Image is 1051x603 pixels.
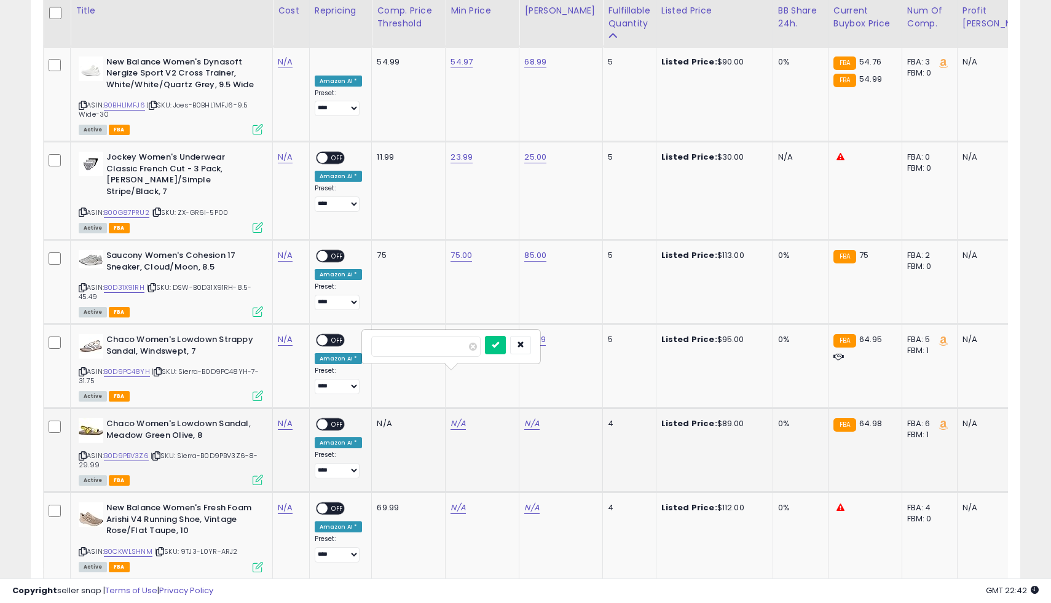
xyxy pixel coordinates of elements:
[79,125,107,135] span: All listings currently available for purchase on Amazon
[109,391,130,402] span: FBA
[451,4,514,17] div: Min Price
[278,333,293,346] a: N/A
[328,153,347,163] span: OFF
[79,562,107,572] span: All listings currently available for purchase on Amazon
[608,152,646,163] div: 5
[106,418,256,444] b: Chaco Women's Lowdown Sandal, Meadow Green Olive, 8
[278,502,293,514] a: N/A
[12,585,213,597] div: seller snap | |
[833,250,856,263] small: FBA
[524,502,539,514] a: N/A
[377,250,436,261] div: 75
[76,4,267,17] div: Title
[106,502,256,540] b: New Balance Women's Fresh Foam Arishi V4 Running Shoe, Vintage Rose/Flat Taupe, 10
[661,250,763,261] div: $113.00
[661,333,717,345] b: Listed Price:
[859,249,868,261] span: 75
[106,56,256,94] b: New Balance Women's Dynasoft Nergize Sport V2 Cross Trainer, White/White/Quartz Grey, 9.5 Wide
[524,418,539,430] a: N/A
[315,451,363,478] div: Preset:
[962,334,1031,345] div: N/A
[315,367,363,394] div: Preset:
[79,334,263,400] div: ASIN:
[907,345,948,356] div: FBM: 1
[79,223,107,233] span: All listings currently available for purchase on Amazon
[315,184,363,212] div: Preset:
[907,250,948,261] div: FBA: 2
[109,223,130,233] span: FBA
[907,513,948,524] div: FBM: 0
[907,68,948,79] div: FBM: 0
[79,418,103,443] img: 31DySHQyhQL._SL40_.jpg
[451,502,465,514] a: N/A
[278,56,293,68] a: N/A
[907,502,948,513] div: FBA: 4
[962,502,1031,513] div: N/A
[328,335,347,346] span: OFF
[79,391,107,402] span: All listings currently available for purchase on Amazon
[451,249,472,262] a: 75.00
[79,250,263,316] div: ASIN:
[109,475,130,486] span: FBA
[962,56,1031,68] div: N/A
[962,4,1036,30] div: Profit [PERSON_NAME]
[377,4,440,30] div: Comp. Price Threshold
[962,418,1031,429] div: N/A
[104,367,150,377] a: B0D9PC48YH
[109,562,130,572] span: FBA
[79,152,263,231] div: ASIN:
[661,418,763,429] div: $89.00
[79,334,103,359] img: 31UYwqZceJL._SL40_.jpg
[608,250,646,261] div: 5
[451,151,473,163] a: 23.99
[104,547,152,557] a: B0CKWLSHNM
[907,56,948,68] div: FBA: 3
[661,4,768,17] div: Listed Price
[105,585,157,596] a: Terms of Use
[315,89,363,117] div: Preset:
[778,56,819,68] div: 0%
[278,418,293,430] a: N/A
[833,418,856,432] small: FBA
[159,585,213,596] a: Privacy Policy
[79,475,107,486] span: All listings currently available for purchase on Amazon
[661,151,717,163] b: Listed Price:
[79,418,263,484] div: ASIN:
[859,418,882,429] span: 64.98
[328,251,347,262] span: OFF
[278,151,293,163] a: N/A
[79,502,103,527] img: 416kdodrgkL._SL40_.jpg
[661,56,763,68] div: $90.00
[907,4,952,30] div: Num of Comp.
[833,56,856,70] small: FBA
[109,307,130,317] span: FBA
[778,250,819,261] div: 0%
[778,4,823,30] div: BB Share 24h.
[315,269,363,280] div: Amazon AI *
[524,249,546,262] a: 85.00
[608,4,650,30] div: Fulfillable Quantity
[104,208,149,218] a: B00G87PRU2
[907,418,948,429] div: FBA: 6
[907,163,948,174] div: FBM: 0
[907,429,948,440] div: FBM: 1
[315,353,363,364] div: Amazon AI *
[907,152,948,163] div: FBA: 0
[104,100,145,111] a: B0BHL1MFJ6
[833,74,856,87] small: FBA
[315,4,367,17] div: Repricing
[79,307,107,317] span: All listings currently available for purchase on Amazon
[661,502,763,513] div: $112.00
[278,4,304,17] div: Cost
[778,334,819,345] div: 0%
[859,333,882,345] span: 64.95
[661,152,763,163] div: $30.00
[278,249,293,262] a: N/A
[907,334,948,345] div: FBA: 5
[315,282,363,310] div: Preset:
[377,56,436,68] div: 54.99
[962,152,1031,163] div: N/A
[154,547,238,556] span: | SKU: 9TJ3-L0YR-ARJ2
[524,151,546,163] a: 25.00
[377,152,436,163] div: 11.99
